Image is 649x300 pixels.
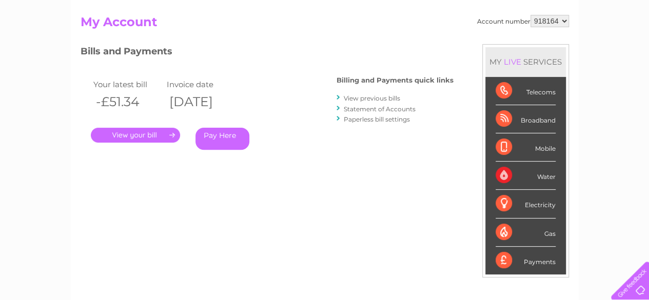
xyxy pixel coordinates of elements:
div: Gas [496,218,556,247]
a: . [91,128,180,143]
a: View previous bills [344,94,400,102]
a: Telecoms [523,44,554,51]
a: Paperless bill settings [344,115,410,123]
a: Blog [560,44,575,51]
th: -£51.34 [91,91,165,112]
th: [DATE] [164,91,238,112]
a: Log out [615,44,639,51]
div: Electricity [496,190,556,218]
div: Telecoms [496,77,556,105]
a: Water [468,44,488,51]
div: MY SERVICES [485,47,566,76]
a: Energy [494,44,517,51]
div: Account number [477,15,569,27]
a: Pay Here [195,128,249,150]
div: Clear Business is a trading name of Verastar Limited (registered in [GEOGRAPHIC_DATA] No. 3667643... [83,6,567,50]
div: Mobile [496,133,556,162]
td: Invoice date [164,77,238,91]
a: 0333 014 3131 [456,5,526,18]
h3: Bills and Payments [81,44,454,62]
div: LIVE [502,57,523,67]
td: Your latest bill [91,77,165,91]
img: logo.png [23,27,75,58]
a: Contact [581,44,606,51]
h2: My Account [81,15,569,34]
a: Statement of Accounts [344,105,416,113]
h4: Billing and Payments quick links [337,76,454,84]
div: Water [496,162,556,190]
div: Payments [496,247,556,274]
div: Broadband [496,105,556,133]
